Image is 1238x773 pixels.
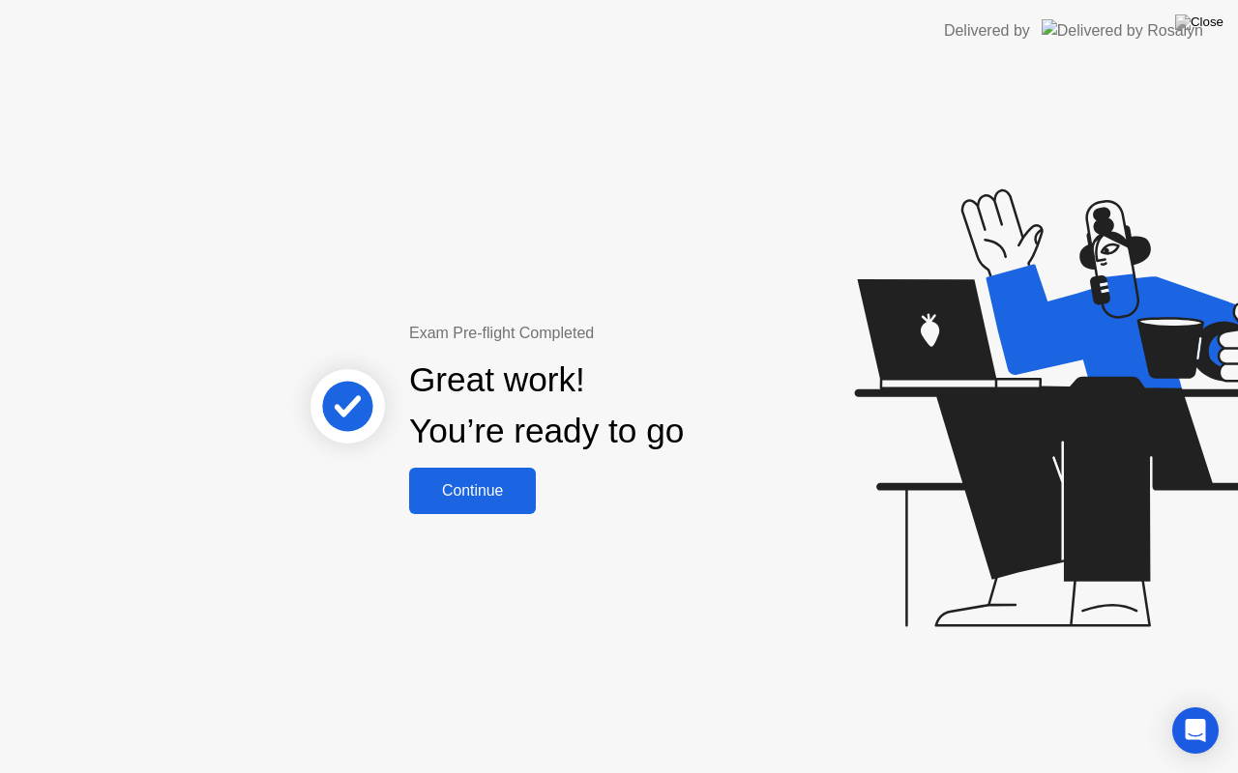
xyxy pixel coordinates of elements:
div: Open Intercom Messenger [1172,707,1219,754]
div: Exam Pre-flight Completed [409,322,809,345]
div: Great work! You’re ready to go [409,355,684,457]
div: Continue [415,482,530,500]
img: Delivered by Rosalyn [1042,19,1203,42]
button: Continue [409,468,536,514]
img: Close [1175,14,1223,30]
div: Delivered by [944,19,1030,43]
